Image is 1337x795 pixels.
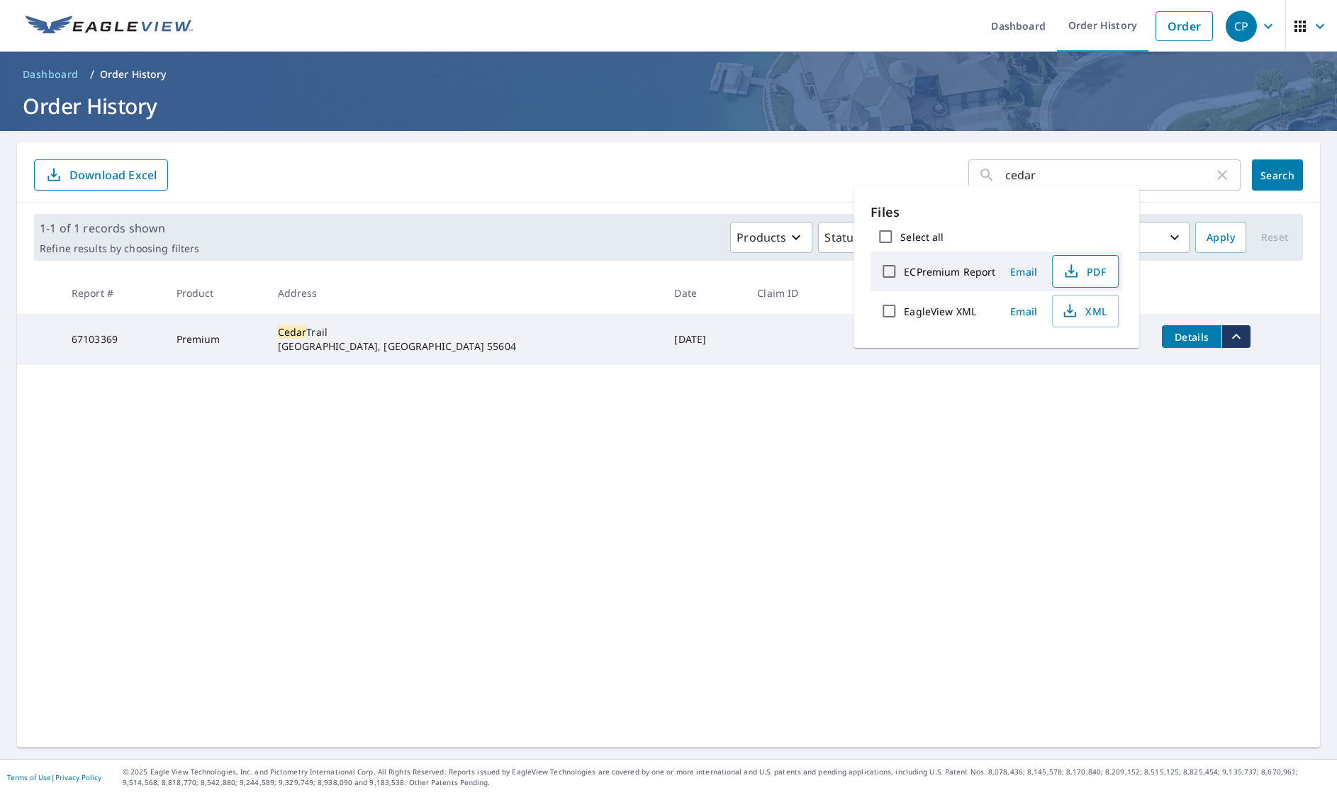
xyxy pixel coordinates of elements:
[60,314,165,365] td: 67103369
[1052,255,1119,288] button: PDF
[843,314,937,365] td: Regular
[7,772,51,782] a: Terms of Use
[663,272,746,314] th: Date
[40,220,199,237] p: 1-1 of 1 records shown
[1162,325,1221,348] button: detailsBtn-67103369
[60,272,165,314] th: Report #
[1052,295,1119,327] button: XML
[1221,325,1251,348] button: filesDropdownBtn-67103369
[1061,303,1107,320] span: XML
[871,203,1122,222] p: Files
[900,230,944,244] label: Select all
[17,63,1320,86] nav: breadcrumb
[1195,222,1246,253] button: Apply
[165,272,267,314] th: Product
[737,229,786,246] p: Products
[818,222,885,253] button: Status
[267,272,664,314] th: Address
[23,67,79,81] span: Dashboard
[1252,159,1303,191] button: Search
[1001,261,1046,283] button: Email
[278,325,307,339] mark: Cedar
[1156,11,1213,41] a: Order
[165,314,267,365] td: Premium
[904,265,995,278] label: ECPremium Report
[904,305,976,318] label: EagleView XML
[17,91,1320,120] h1: Order History
[746,272,843,314] th: Claim ID
[17,63,84,86] a: Dashboard
[123,767,1330,788] p: © 2025 Eagle View Technologies, Inc. and Pictometry International Corp. All Rights Reserved. Repo...
[730,222,812,253] button: Products
[1007,265,1041,278] span: Email
[824,229,859,246] p: Status
[55,772,101,782] a: Privacy Policy
[278,325,652,354] div: Trail [GEOGRAPHIC_DATA], [GEOGRAPHIC_DATA] 55604
[40,242,199,255] p: Refine results by choosing filters
[1207,229,1235,247] span: Apply
[34,159,168,191] button: Download Excel
[1005,155,1214,195] input: Address, Report #, Claim ID, etc.
[1226,11,1257,42] div: CP
[1001,300,1046,322] button: Email
[1170,330,1213,344] span: Details
[843,272,937,314] th: Delivery
[69,167,157,183] p: Download Excel
[26,16,193,37] img: EV Logo
[663,314,746,365] td: [DATE]
[1007,305,1041,318] span: Email
[90,66,94,83] li: /
[1061,263,1107,280] span: PDF
[1263,169,1292,182] span: Search
[7,773,101,782] p: |
[100,67,167,81] p: Order History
